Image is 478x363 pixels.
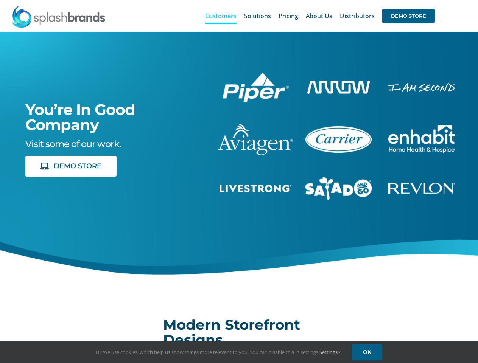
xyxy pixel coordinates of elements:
[382,4,435,28] a: DEMO STORE
[218,124,293,155] img: aviagen-1C
[279,13,298,19] span: Pricing
[388,82,455,90] a: enhabit-stacked-white
[205,4,237,28] a: Customers
[25,138,121,149] span: Visit some of our work.
[205,4,435,28] nav: Main Menu
[244,13,271,19] span: Solutions
[388,125,455,153] img: Enhabit Gear Store
[306,13,332,19] span: About Us
[352,344,382,360] a: OK
[220,185,291,192] img: Livestrong Store
[307,79,370,88] a: arrow-white
[307,81,370,94] img: Arrow Store
[382,9,435,23] span: DEMO STORE
[340,13,375,19] span: Distributors
[388,182,455,190] a: revlon-flat-white
[388,183,455,194] img: Revlon
[223,73,289,102] img: Piper Pilot Ship
[305,125,372,133] a: carrier-1B
[54,162,101,170] span: DEMO STORE
[11,5,106,28] img: SplashBrands.com Logo
[96,349,341,355] span: Hi! We use cookies, which help us show things more relevant to you. You can disable this in setti...
[305,176,372,185] a: sng-1C
[340,4,375,28] a: Distributors
[305,126,372,153] img: Carrier Brand Store
[223,71,289,80] a: piper-White
[205,13,237,19] span: Customers
[279,4,298,28] a: Pricing
[305,177,372,200] img: Salad And Go Store
[388,124,455,132] a: enhabit-stacked-white
[25,100,135,134] span: You’re In Good Company
[220,183,291,192] a: livestrong-5E-website
[25,156,117,177] a: DEMO STORE
[319,349,341,355] a: Settings
[388,83,455,92] img: I Am Second Store
[163,317,315,347] h2: Modern Storefront Designs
